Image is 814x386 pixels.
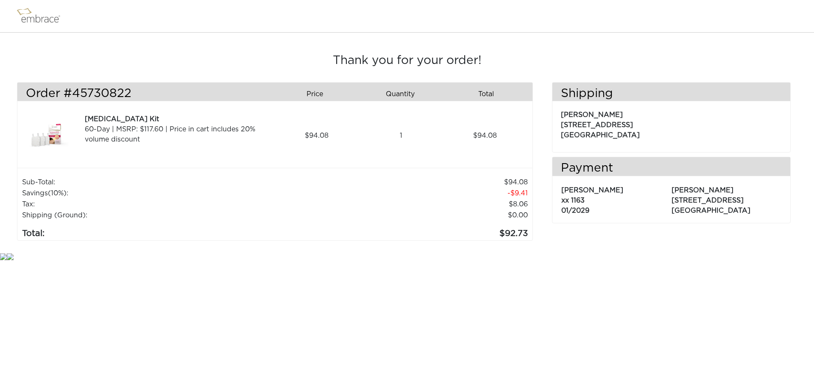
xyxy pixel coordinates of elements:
span: 01/2029 [561,207,589,214]
span: xx 1163 [561,197,585,204]
td: 9.41 [300,188,528,199]
span: 94.08 [473,131,497,141]
p: [PERSON_NAME] [STREET_ADDRESS] [GEOGRAPHIC_DATA] [561,106,782,140]
h3: Payment [552,161,790,176]
span: 94.08 [305,131,329,141]
img: star.gif [7,253,14,260]
td: Sub-Total: [22,177,300,188]
td: Savings : [22,188,300,199]
h3: Thank you for your order! [17,54,797,68]
span: [PERSON_NAME] [561,187,623,194]
p: [PERSON_NAME] [STREET_ADDRESS] [GEOGRAPHIC_DATA] [672,181,781,216]
div: Total [446,87,532,101]
img: logo.png [15,6,70,27]
h3: Order #45730822 [26,87,268,101]
h3: Shipping [552,87,790,101]
span: 1 [400,131,402,141]
td: Tax: [22,199,300,210]
div: 60-Day | MSRP: $117.60 | Price in cart includes 20% volume discount [85,124,272,144]
span: (10%) [48,190,67,197]
img: 3dae449a-8dcd-11e7-960f-02e45ca4b85b.jpeg [26,114,68,157]
td: 92.73 [300,221,528,240]
td: Shipping (Ground): [22,210,300,221]
td: 8.06 [300,199,528,210]
td: $0.00 [300,210,528,221]
span: Quantity [386,89,415,99]
td: Total: [22,221,300,240]
td: 94.08 [300,177,528,188]
div: Price [275,87,360,101]
div: [MEDICAL_DATA] Kit [85,114,272,124]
